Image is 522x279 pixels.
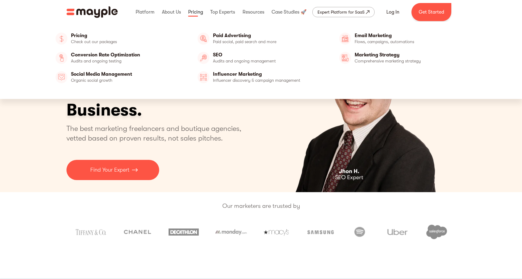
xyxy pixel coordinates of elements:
a: home [66,6,118,18]
p: The best marketing freelancers and boutique agencies, vetted based on proven results, not sales p... [66,124,249,143]
div: Expert Platform for SaaS [317,8,365,16]
iframe: Chat Widget [413,209,522,279]
a: Log In [379,5,407,19]
div: Top Experts [209,2,237,22]
div: Pricing [187,2,205,22]
a: Find Your Expert [66,160,159,180]
p: Find Your Expert [90,166,129,174]
div: 4 of 4 [267,24,456,192]
div: Resources [241,2,266,22]
div: Platform [134,2,156,22]
img: Mayple logo [66,6,118,18]
a: Get Started [411,3,451,21]
div: carousel [267,24,456,192]
a: Expert Platform for SaaS [312,7,375,17]
div: About Us [160,2,182,22]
